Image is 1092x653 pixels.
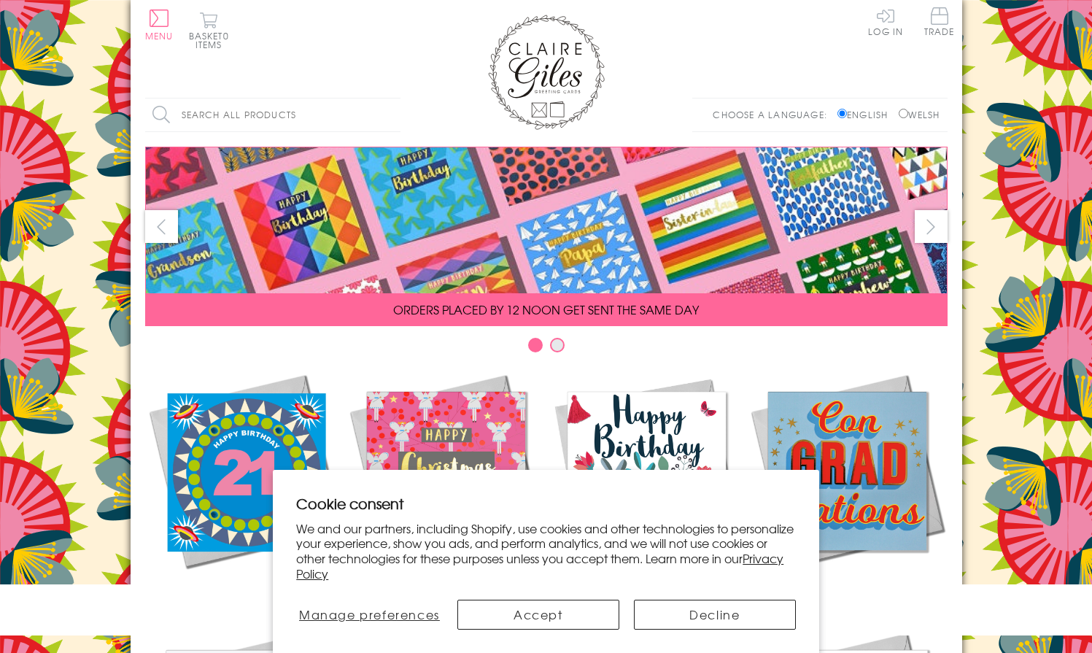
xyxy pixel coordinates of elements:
[145,9,174,40] button: Menu
[546,371,747,600] a: Birthdays
[837,108,895,121] label: English
[189,12,229,49] button: Basket0 items
[299,606,440,623] span: Manage preferences
[837,109,847,118] input: English
[550,338,565,352] button: Carousel Page 2
[145,337,948,360] div: Carousel Pagination
[145,210,178,243] button: prev
[197,582,293,600] span: New Releases
[528,338,543,352] button: Carousel Page 1 (Current Slide)
[713,108,835,121] p: Choose a language:
[393,301,699,318] span: ORDERS PLACED BY 12 NOON GET SENT THE SAME DAY
[296,493,796,514] h2: Cookie consent
[296,549,783,582] a: Privacy Policy
[195,29,229,51] span: 0 items
[488,15,605,130] img: Claire Giles Greetings Cards
[924,7,955,36] span: Trade
[296,521,796,581] p: We and our partners, including Shopify, use cookies and other technologies to personalize your ex...
[457,600,619,630] button: Accept
[145,98,400,131] input: Search all products
[747,371,948,600] a: Academic
[634,600,796,630] button: Decline
[924,7,955,39] a: Trade
[296,600,442,630] button: Manage preferences
[145,371,346,600] a: New Releases
[346,371,546,600] a: Christmas
[899,108,940,121] label: Welsh
[915,210,948,243] button: next
[386,98,400,131] input: Search
[899,109,908,118] input: Welsh
[810,582,885,600] span: Academic
[145,29,174,42] span: Menu
[868,7,903,36] a: Log In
